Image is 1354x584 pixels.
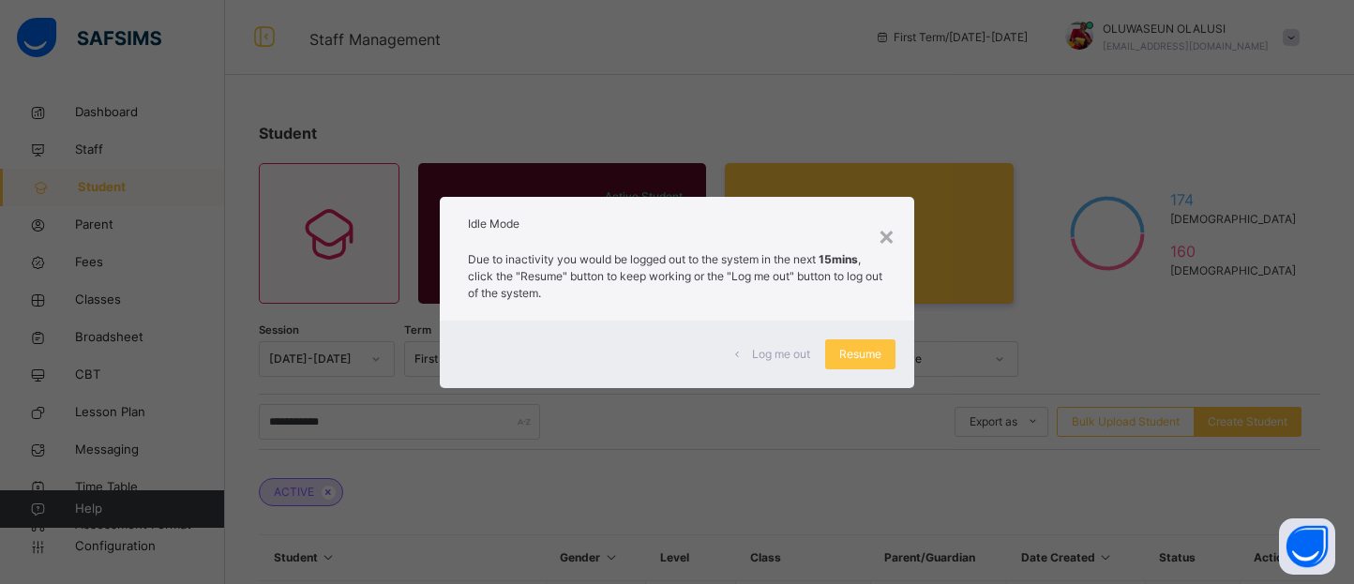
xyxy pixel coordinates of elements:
span: Resume [839,346,881,363]
div: × [878,216,895,255]
p: Due to inactivity you would be logged out to the system in the next , click the "Resume" button t... [468,251,885,302]
button: Open asap [1279,518,1335,575]
span: Log me out [752,346,810,363]
h2: Idle Mode [468,216,885,232]
strong: 15mins [819,252,858,266]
